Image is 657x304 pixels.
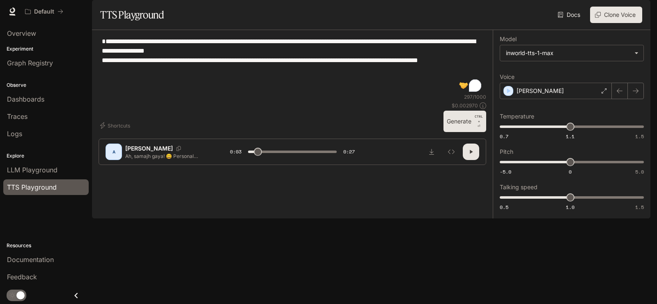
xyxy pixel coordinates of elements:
[443,111,486,132] button: GenerateCTRL +⏎
[21,3,67,20] button: All workspaces
[635,133,644,140] span: 1.5
[500,184,538,190] p: Talking speed
[125,144,173,153] p: [PERSON_NAME]
[500,168,511,175] span: -5.0
[500,204,508,211] span: 0.5
[569,168,572,175] span: 0
[34,8,54,15] p: Default
[635,168,644,175] span: 5.0
[500,114,534,119] p: Temperature
[475,114,483,129] p: ⏎
[343,148,355,156] span: 0:27
[100,7,164,23] h1: TTS Playground
[500,36,517,42] p: Model
[99,119,133,132] button: Shortcuts
[590,7,642,23] button: Clone Voice
[635,204,644,211] span: 1.5
[500,133,508,140] span: 0.7
[566,204,574,211] span: 1.0
[475,114,483,124] p: CTRL +
[443,144,459,160] button: Inspect
[517,87,564,95] p: [PERSON_NAME]
[500,74,515,80] p: Voice
[102,37,483,93] textarea: To enrich screen reader interactions, please activate Accessibility in Grammarly extension settings
[464,93,486,100] p: 297 / 1000
[556,7,583,23] a: Docs
[173,146,184,151] button: Copy Voice ID
[500,45,643,61] div: inworld-tts-1-max
[230,148,241,156] span: 0:03
[107,145,120,158] div: A
[506,49,630,57] div: inworld-tts-1-max
[500,149,513,155] p: Pitch
[566,133,574,140] span: 1.1
[125,153,210,160] p: Ah, samajh gaya! 😄 Personal projects bhi bohot valuable hote hain aur ye achha hai ke aap apni pr...
[423,144,440,160] button: Download audio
